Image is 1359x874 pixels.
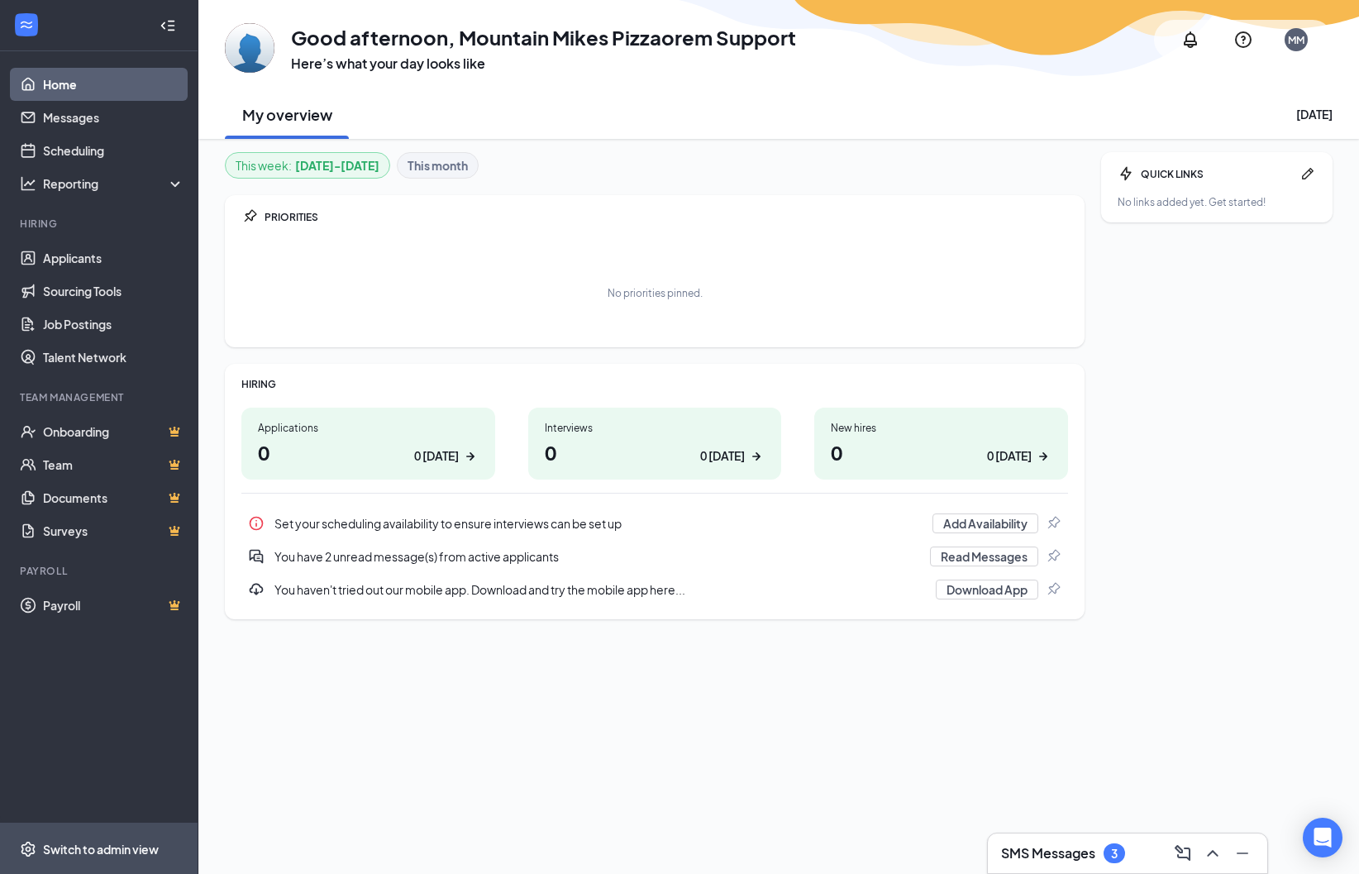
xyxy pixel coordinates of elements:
div: Switch to admin view [43,841,159,857]
b: [DATE] - [DATE] [295,156,379,174]
div: 0 [DATE] [987,447,1032,465]
div: 0 [DATE] [414,447,459,465]
div: You have 2 unread message(s) from active applicants [241,540,1068,573]
svg: Bolt [1118,165,1134,182]
h1: Good afternoon, Mountain Mikes Pizzaorem Support [291,23,796,51]
h3: Here’s what your day looks like [291,55,796,73]
a: TeamCrown [43,448,184,481]
a: Interviews00 [DATE]ArrowRight [528,408,782,480]
button: Add Availability [932,513,1038,533]
svg: ArrowRight [748,448,765,465]
div: Set your scheduling availability to ensure interviews can be set up [241,507,1068,540]
div: You have 2 unread message(s) from active applicants [274,548,920,565]
a: PayrollCrown [43,589,184,622]
div: Team Management [20,390,181,404]
svg: Pin [1045,581,1061,598]
svg: ArrowRight [462,448,479,465]
div: MM [1288,33,1304,47]
h1: 0 [545,438,765,466]
svg: Pin [241,208,258,225]
h1: 0 [258,438,479,466]
a: Sourcing Tools [43,275,184,308]
svg: Pin [1045,515,1061,532]
div: This week : [236,156,379,174]
div: Payroll [20,564,181,578]
div: Interviews [545,421,765,435]
div: QUICK LINKS [1141,167,1293,181]
div: Open Intercom Messenger [1303,818,1342,857]
svg: Pin [1045,548,1061,565]
svg: Minimize [1233,843,1252,863]
div: 0 [DATE] [700,447,745,465]
button: Minimize [1228,840,1254,867]
div: You haven't tried out our mobile app. Download and try the mobile app here... [274,581,926,598]
div: Applications [258,421,479,435]
svg: ArrowRight [1035,448,1051,465]
h1: 0 [831,438,1051,466]
a: DocumentsCrown [43,481,184,514]
svg: Pen [1299,165,1316,182]
div: New hires [831,421,1051,435]
a: Applicants [43,241,184,275]
div: 3 [1111,847,1118,861]
h3: SMS Messages [1001,844,1095,862]
div: No links added yet. Get started! [1118,195,1316,209]
a: Messages [43,101,184,134]
div: Reporting [43,175,185,192]
button: ComposeMessage [1168,840,1194,867]
img: Mountain Mikes Pizzaorem Support [225,23,274,73]
button: Read Messages [930,547,1038,566]
svg: WorkstreamLogo [18,17,35,33]
a: DownloadYou haven't tried out our mobile app. Download and try the mobile app here...Download AppPin [241,573,1068,606]
svg: Info [248,515,265,532]
h2: My overview [242,104,332,125]
div: Hiring [20,217,181,231]
a: OnboardingCrown [43,415,184,448]
div: PRIORITIES [265,210,1068,224]
div: Set your scheduling availability to ensure interviews can be set up [274,515,923,532]
b: This month [408,156,468,174]
svg: Settings [20,841,36,857]
svg: ComposeMessage [1173,843,1193,863]
a: InfoSet your scheduling availability to ensure interviews can be set upAdd AvailabilityPin [241,507,1068,540]
svg: Collapse [160,17,176,34]
a: Home [43,68,184,101]
a: SurveysCrown [43,514,184,547]
div: No priorities pinned. [608,286,703,300]
svg: Download [248,581,265,598]
a: DoubleChatActiveYou have 2 unread message(s) from active applicantsRead MessagesPin [241,540,1068,573]
a: Scheduling [43,134,184,167]
button: Download App [936,580,1038,599]
svg: DoubleChatActive [248,548,265,565]
svg: QuestionInfo [1233,30,1253,50]
svg: ChevronUp [1203,843,1223,863]
div: HIRING [241,377,1068,391]
svg: Notifications [1180,30,1200,50]
a: Applications00 [DATE]ArrowRight [241,408,495,480]
div: [DATE] [1296,106,1333,122]
a: Job Postings [43,308,184,341]
a: New hires00 [DATE]ArrowRight [814,408,1068,480]
a: Talent Network [43,341,184,374]
div: You haven't tried out our mobile app. Download and try the mobile app here... [241,573,1068,606]
svg: Analysis [20,175,36,192]
button: ChevronUp [1198,840,1224,867]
